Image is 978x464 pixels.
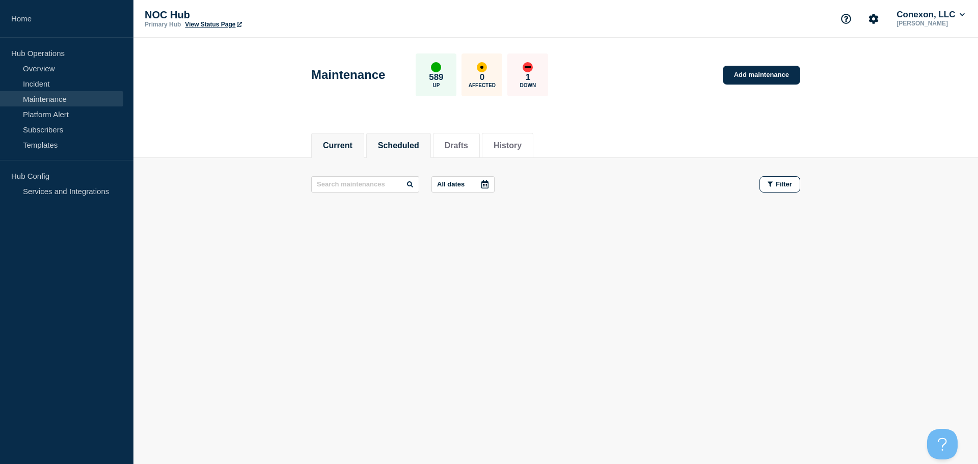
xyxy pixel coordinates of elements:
div: affected [477,62,487,72]
button: History [494,141,522,150]
iframe: Help Scout Beacon - Open [927,429,958,459]
button: Current [323,141,352,150]
a: View Status Page [185,21,241,28]
button: Support [835,8,857,30]
p: Down [520,83,536,88]
button: Conexon, LLC [894,10,967,20]
button: Account settings [863,8,884,30]
span: Filter [776,180,792,188]
p: Up [432,83,440,88]
p: 1 [526,72,530,83]
p: [PERSON_NAME] [894,20,967,27]
p: Primary Hub [145,21,181,28]
a: Add maintenance [723,66,800,85]
div: down [523,62,533,72]
p: NOC Hub [145,9,348,21]
button: Drafts [445,141,468,150]
div: up [431,62,441,72]
button: Filter [759,176,800,193]
input: Search maintenances [311,176,419,193]
h1: Maintenance [311,68,385,82]
p: All dates [437,180,465,188]
p: 0 [480,72,484,83]
button: Scheduled [378,141,419,150]
p: 589 [429,72,443,83]
button: All dates [431,176,495,193]
p: Affected [469,83,496,88]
